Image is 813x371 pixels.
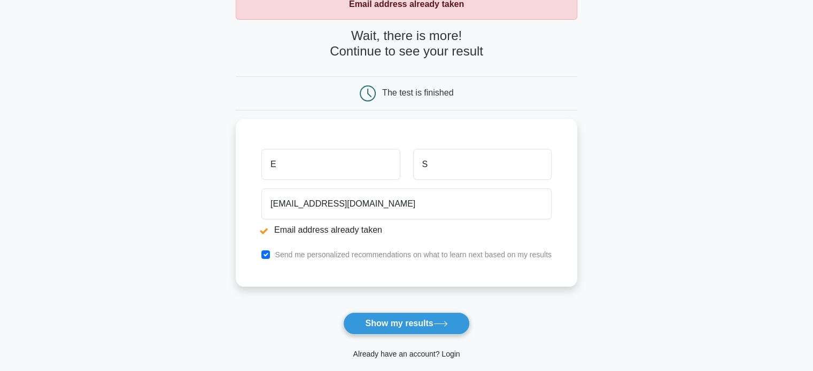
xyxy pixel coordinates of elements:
[343,312,469,335] button: Show my results
[382,88,453,97] div: The test is finished
[261,149,400,180] input: First name
[413,149,552,180] input: Last name
[261,224,552,236] li: Email address already taken
[353,350,460,358] a: Already have an account? Login
[275,250,552,259] label: Send me personalized recommendations on what to learn next based on my results
[236,28,577,59] h4: Wait, there is more! Continue to see your result
[261,188,552,219] input: Email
